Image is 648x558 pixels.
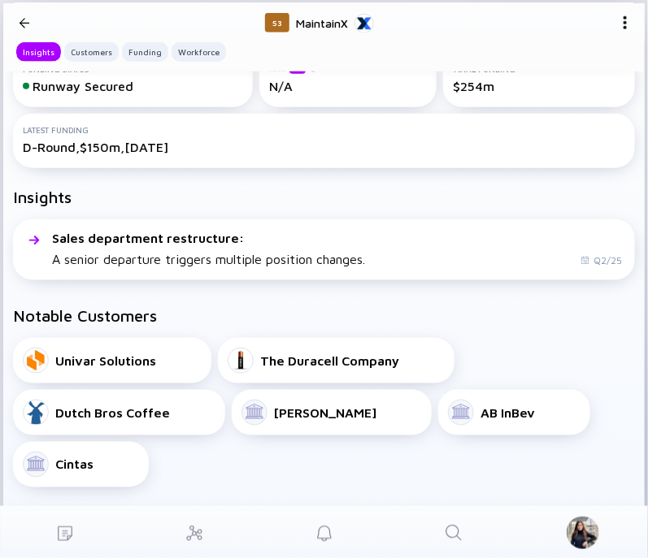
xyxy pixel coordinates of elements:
[122,42,168,62] button: Funding
[16,42,61,62] button: Insights
[172,44,226,60] div: Workforce
[453,79,625,93] div: $254m
[269,79,427,93] div: N/A
[16,44,61,60] div: Insights
[274,405,376,420] div: [PERSON_NAME]
[259,506,389,558] a: Reminders
[481,405,535,420] div: AB InBev
[52,231,365,266] div: A senior departure triggers multiple position changes.
[129,506,259,558] a: Investor Map
[55,353,156,368] div: Univar Solutions
[13,306,635,325] h2: Notable Customers
[389,506,518,558] a: Search
[619,16,632,29] img: Menu
[64,42,119,62] button: Customers
[260,353,399,368] div: The Duracell Company
[55,457,94,472] div: Cintas
[64,44,119,60] div: Customers
[23,140,625,154] div: D-Round, $150m, [DATE]
[581,254,622,266] div: Q2/25
[23,125,625,135] div: Latest Funding
[265,13,289,32] div: 53
[172,42,226,62] button: Workforce
[23,79,243,93] div: Runway Secured
[567,517,599,549] img: Noémie Profile Picture
[519,506,648,558] a: Sign in
[13,188,72,206] h2: Insights
[55,405,170,420] div: Dutch Bros Coffee
[122,44,168,60] div: Funding
[296,13,374,33] div: MaintainX
[52,231,362,245] span: Sales department restructure :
